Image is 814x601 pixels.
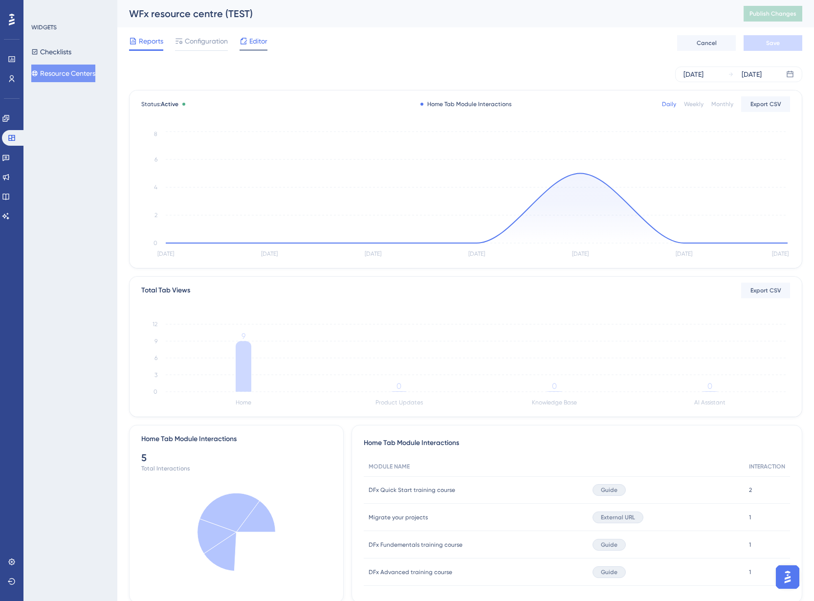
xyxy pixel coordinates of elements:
[744,6,802,22] button: Publish Changes
[749,10,796,18] span: Publish Changes
[750,100,781,108] span: Export CSV
[532,399,577,406] tspan: Knowledge Base
[141,100,178,108] span: Status:
[676,250,692,257] tspan: [DATE]
[741,96,790,112] button: Export CSV
[154,212,157,219] tspan: 2
[396,381,401,391] tspan: 0
[261,250,278,257] tspan: [DATE]
[552,381,557,391] tspan: 0
[750,287,781,294] span: Export CSV
[572,250,589,257] tspan: [DATE]
[249,35,267,47] span: Editor
[684,100,704,108] div: Weekly
[154,388,157,395] tspan: 0
[31,65,95,82] button: Resource Centers
[154,131,157,137] tspan: 8
[601,568,617,576] span: Guide
[141,433,237,445] div: Home Tab Module Interactions
[697,39,717,47] span: Cancel
[744,35,802,51] button: Save
[677,35,736,51] button: Cancel
[154,372,157,378] tspan: 3
[365,250,381,257] tspan: [DATE]
[601,486,617,494] span: Guide
[369,486,455,494] span: DFx Quick Start training course
[601,513,635,521] span: External URL
[154,240,157,246] tspan: 0
[711,100,733,108] div: Monthly
[707,381,712,391] tspan: 0
[154,184,157,191] tspan: 4
[369,568,452,576] span: DFx Advanced training course
[157,250,174,257] tspan: [DATE]
[154,355,157,361] tspan: 6
[153,321,157,328] tspan: 12
[683,68,704,80] div: [DATE]
[468,250,485,257] tspan: [DATE]
[369,463,410,470] span: MODULE NAME
[141,285,190,296] div: Total Tab Views
[749,541,751,549] span: 1
[375,399,423,406] tspan: Product Updates
[749,486,752,494] span: 2
[154,338,157,345] tspan: 9
[742,68,762,80] div: [DATE]
[141,451,331,465] div: 5
[161,101,178,108] span: Active
[139,35,163,47] span: Reports
[31,43,71,61] button: Checklists
[749,568,751,576] span: 1
[369,513,428,521] span: Migrate your projects
[154,156,157,163] tspan: 6
[694,399,726,406] tspan: AI Assistant
[236,399,251,406] tspan: Home
[420,100,511,108] div: Home Tab Module Interactions
[185,35,228,47] span: Configuration
[749,513,751,521] span: 1
[773,562,802,592] iframe: UserGuiding AI Assistant Launcher
[662,100,676,108] div: Daily
[749,463,785,470] span: INTERACTION
[242,332,245,341] tspan: 9
[766,39,780,47] span: Save
[772,250,789,257] tspan: [DATE]
[31,23,57,31] div: WIDGETS
[601,541,617,549] span: Guide
[129,7,719,21] div: WFx resource centre (TEST)
[364,437,459,449] span: Home Tab Module Interactions
[369,541,462,549] span: DFx Fundementals training course
[741,283,790,298] button: Export CSV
